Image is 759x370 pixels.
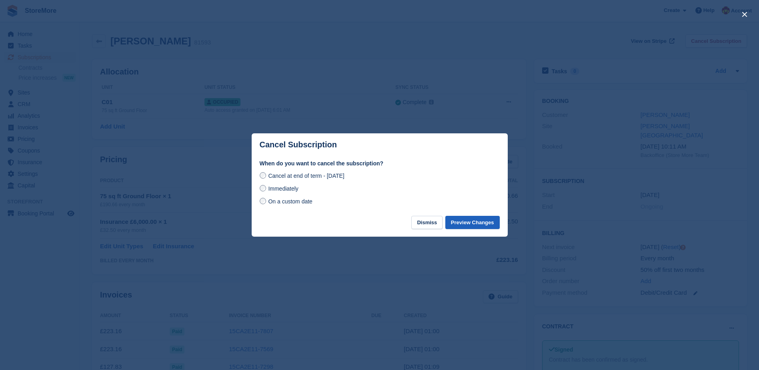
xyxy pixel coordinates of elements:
input: On a custom date [260,198,266,204]
button: Dismiss [411,216,443,229]
input: Immediately [260,185,266,191]
label: When do you want to cancel the subscription? [260,159,500,168]
span: On a custom date [268,198,312,205]
button: Preview Changes [445,216,500,229]
input: Cancel at end of term - [DATE] [260,172,266,179]
p: Cancel Subscription [260,140,337,149]
span: Immediately [268,185,298,192]
span: Cancel at end of term - [DATE] [268,173,344,179]
button: close [738,8,751,21]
